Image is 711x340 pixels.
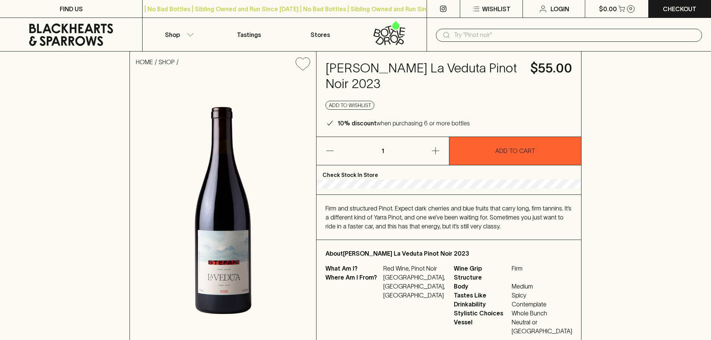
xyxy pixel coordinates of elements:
span: Firm [512,264,572,282]
span: Medium [512,282,572,291]
p: 0 [629,7,632,11]
p: when purchasing 6 or more bottles [337,119,470,128]
p: ADD TO CART [495,146,535,155]
span: Wine Grip Structure [454,264,510,282]
span: Body [454,282,510,291]
span: Vessel [454,318,510,336]
span: Stylistic Choices [454,309,510,318]
p: Login [551,4,569,13]
span: Spicy [512,291,572,300]
p: What Am I? [325,264,381,273]
h4: [PERSON_NAME] La Veduta Pinot Noir 2023 [325,60,521,92]
button: Shop [143,18,213,51]
p: Checkout [663,4,696,13]
a: HOME [136,59,153,65]
p: $0.00 [599,4,617,13]
p: Shop [165,30,180,39]
span: Drinkability [454,300,510,309]
p: [GEOGRAPHIC_DATA], [GEOGRAPHIC_DATA], [GEOGRAPHIC_DATA] [383,273,445,300]
p: Where Am I From? [325,273,381,300]
button: Add to wishlist [325,101,374,110]
span: Tastes Like [454,291,510,300]
p: About [PERSON_NAME] La Veduta Pinot Noir 2023 [325,249,572,258]
p: Red Wine, Pinot Noir [383,264,445,273]
span: Contemplate [512,300,572,309]
p: Check Stock In Store [316,165,581,180]
p: FIND US [60,4,83,13]
p: Tastings [237,30,261,39]
input: Try "Pinot noir" [454,29,696,41]
button: ADD TO CART [449,137,581,165]
span: Neutral or [GEOGRAPHIC_DATA] [512,318,572,336]
span: Firm and structured Pinot. Expect dark cherries and blue fruits that carry long, firm tannins. It... [325,205,571,230]
a: SHOP [159,59,175,65]
p: Stores [311,30,330,39]
a: Stores [285,18,356,51]
a: Tastings [213,18,284,51]
span: Whole Bunch [512,309,572,318]
h4: $55.00 [530,60,572,76]
button: Add to wishlist [293,54,313,74]
b: 10% discount [337,120,377,127]
p: 1 [374,137,392,165]
p: Wishlist [482,4,511,13]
